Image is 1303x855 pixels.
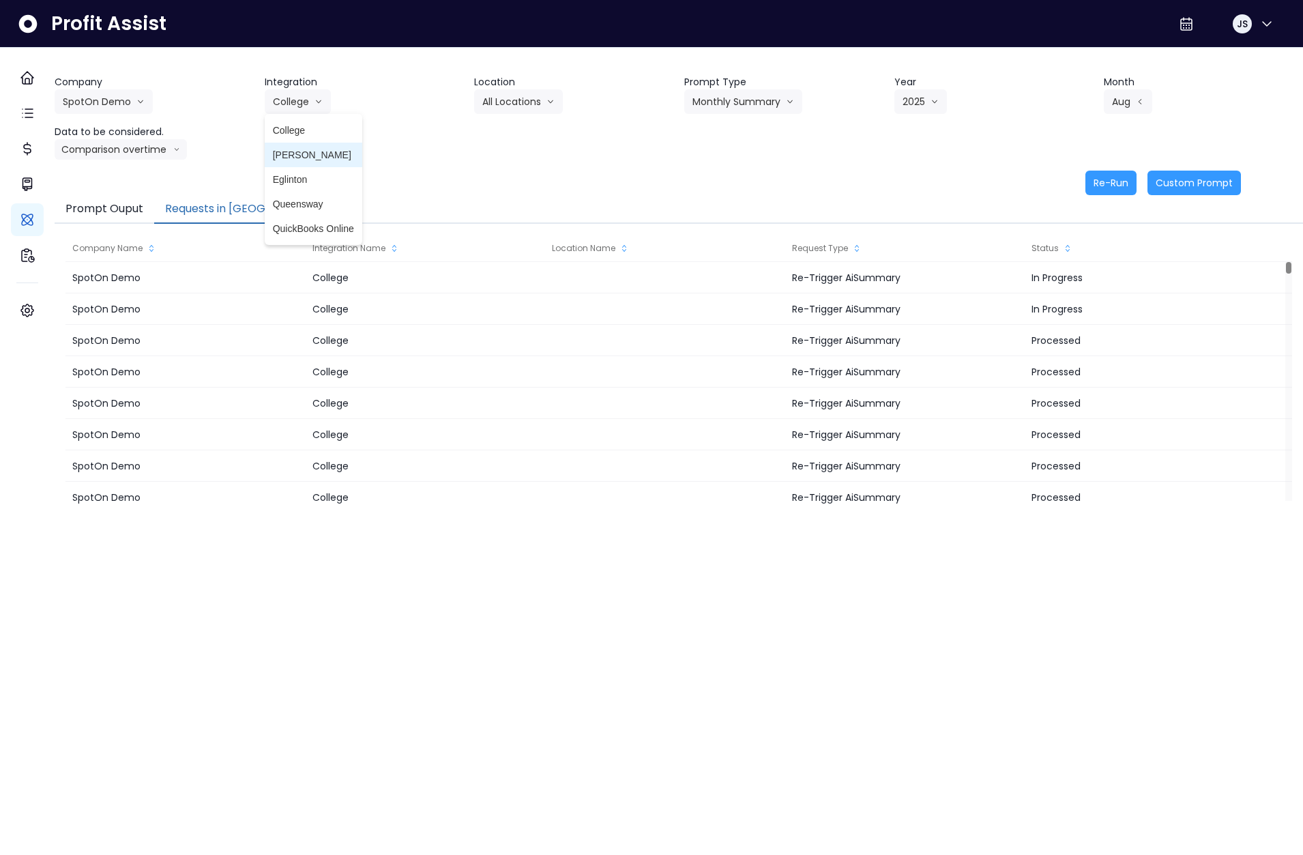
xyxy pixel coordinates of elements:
[51,12,166,36] span: Profit Assist
[1085,171,1137,195] button: Re-Run
[1136,95,1144,108] svg: arrow left line
[1025,419,1264,450] div: Processed
[154,195,360,224] button: Requests in [GEOGRAPHIC_DATA]
[55,89,153,114] button: SpotOn Demoarrow down line
[785,325,1025,356] div: Re-Trigger AiSummary
[265,75,464,89] header: Integration
[65,482,305,513] div: SpotOn Demo
[1025,450,1264,482] div: Processed
[55,125,254,139] header: Data to be considered.
[65,450,305,482] div: SpotOn Demo
[894,89,947,114] button: 2025arrow down line
[1025,325,1264,356] div: Processed
[785,356,1025,388] div: Re-Trigger AiSummary
[306,325,545,356] div: College
[894,75,1094,89] header: Year
[684,75,883,89] header: Prompt Type
[65,419,305,450] div: SpotOn Demo
[306,235,545,262] div: Integration Name
[265,89,331,114] button: Collegearrow down line
[273,197,354,211] span: Queensway
[1104,89,1152,114] button: Augarrow left line
[785,388,1025,419] div: Re-Trigger AiSummary
[1237,17,1248,31] span: JS
[273,173,354,186] span: Eglinton
[306,293,545,325] div: College
[1025,262,1264,293] div: In Progress
[273,148,354,162] span: [PERSON_NAME]
[306,450,545,482] div: College
[65,235,305,262] div: Company Name
[545,235,785,262] div: Location Name
[306,419,545,450] div: College
[786,95,794,108] svg: arrow down line
[136,95,145,108] svg: arrow down line
[1104,75,1303,89] header: Month
[273,124,354,137] span: College
[785,235,1025,262] div: Request Type
[1025,388,1264,419] div: Processed
[1147,171,1241,195] button: Custom Prompt
[785,293,1025,325] div: Re-Trigger AiSummary
[306,482,545,513] div: College
[1025,235,1264,262] div: Status
[65,293,305,325] div: SpotOn Demo
[173,143,180,156] svg: arrow down line
[474,89,563,114] button: All Locationsarrow down line
[1025,293,1264,325] div: In Progress
[546,95,555,108] svg: arrow down line
[1025,482,1264,513] div: Processed
[306,388,545,419] div: College
[1025,356,1264,388] div: Processed
[65,262,305,293] div: SpotOn Demo
[785,419,1025,450] div: Re-Trigger AiSummary
[931,95,939,108] svg: arrow down line
[684,89,802,114] button: Monthly Summaryarrow down line
[785,262,1025,293] div: Re-Trigger AiSummary
[306,356,545,388] div: College
[55,195,154,224] button: Prompt Ouput
[65,325,305,356] div: SpotOn Demo
[273,222,354,235] span: QuickBooks Online
[55,75,254,89] header: Company
[474,75,673,89] header: Location
[785,482,1025,513] div: Re-Trigger AiSummary
[314,95,323,108] svg: arrow down line
[265,114,362,245] ul: Collegearrow down line
[55,139,187,160] button: Comparison overtimearrow down line
[65,388,305,419] div: SpotOn Demo
[785,450,1025,482] div: Re-Trigger AiSummary
[306,262,545,293] div: College
[65,356,305,388] div: SpotOn Demo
